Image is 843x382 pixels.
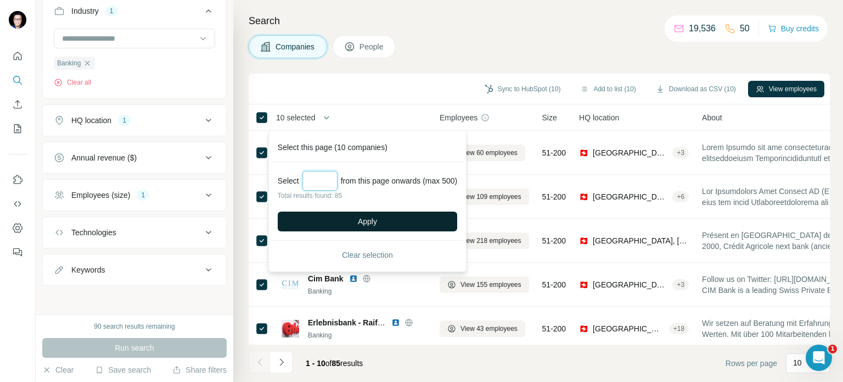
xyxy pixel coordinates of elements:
[43,257,226,283] button: Keywords
[282,320,299,337] img: Logo of Erlebnisbank - Raiffeisen Mischabel-Matterhorn
[278,171,457,191] div: Select from this page onwards (max 500)
[579,235,588,246] span: 🇨🇭
[391,318,400,327] img: LinkedIn logo
[71,190,130,201] div: Employees (size)
[325,359,332,368] span: of
[271,133,464,162] div: Select this page (10 companies)
[828,345,837,353] span: 1
[308,330,426,340] div: Banking
[172,364,227,375] button: Share filters
[793,357,802,368] p: 10
[276,112,316,123] span: 10 selected
[579,191,588,202] span: 🇨🇭
[94,322,175,331] div: 90 search results remaining
[542,323,566,334] span: 51-200
[460,280,521,290] span: View 155 employees
[579,112,619,123] span: HQ location
[648,81,744,97] button: Download as CSV (10)
[276,41,316,52] span: Companies
[249,13,830,29] h4: Search
[689,22,716,35] p: 19,536
[9,218,26,238] button: Dashboard
[542,147,566,158] span: 51-200
[349,274,358,283] img: LinkedIn logo
[43,145,226,171] button: Annual revenue ($)
[9,242,26,262] button: Feedback
[71,264,105,275] div: Keywords
[271,351,293,373] button: Navigate to next page
[542,235,566,246] span: 51-200
[308,318,482,327] span: Erlebnisbank - Raiffeisen Mischabel-Matterhorn
[43,107,226,134] button: HQ location1
[542,112,557,123] span: Size
[332,359,341,368] span: 85
[278,212,457,231] button: Apply
[306,359,325,368] span: 1 - 10
[278,245,457,265] button: Clear selection
[440,145,525,161] button: View 60 employees
[308,286,426,296] div: Banking
[593,235,689,246] span: [GEOGRAPHIC_DATA], [GEOGRAPHIC_DATA]
[105,6,118,16] div: 1
[9,170,26,190] button: Use Surfe on LinkedIn
[593,279,668,290] span: [GEOGRAPHIC_DATA], [GEOGRAPHIC_DATA]
[282,276,299,294] img: Logo of Cim Bank
[593,323,665,334] span: [GEOGRAPHIC_DATA], [PERSON_NAME]
[726,358,777,369] span: Rows per page
[71,152,137,163] div: Annual revenue ($)
[542,191,566,202] span: 51-200
[806,345,832,371] iframe: Intercom live chat
[542,279,566,290] span: 51-200
[579,279,588,290] span: 🇨🇭
[593,191,668,202] span: [GEOGRAPHIC_DATA], [GEOGRAPHIC_DATA]
[572,81,643,97] button: Add to list (10)
[71,5,99,16] div: Industry
[278,191,457,201] p: Total results found: 85
[477,81,569,97] button: Sync to HubSpot (10)
[71,227,116,238] div: Technologies
[593,147,668,158] span: [GEOGRAPHIC_DATA], [GEOGRAPHIC_DATA]
[579,323,588,334] span: 🇨🇭
[137,190,149,200] div: 1
[672,192,689,202] div: + 6
[440,189,529,205] button: View 109 employees
[342,250,393,261] span: Clear selection
[440,276,529,293] button: View 155 employees
[118,115,131,125] div: 1
[9,46,26,66] button: Quick start
[579,147,588,158] span: 🇨🇭
[672,148,689,158] div: + 3
[748,81,824,97] button: View employees
[740,22,750,35] p: 50
[306,359,363,368] span: results
[71,115,111,126] div: HQ location
[440,112,477,123] span: Employees
[440,320,525,337] button: View 43 employees
[9,70,26,90] button: Search
[358,216,377,227] span: Apply
[42,364,74,375] button: Clear
[669,324,689,334] div: + 18
[95,364,151,375] button: Save search
[460,192,521,202] span: View 109 employees
[57,58,81,68] span: Banking
[460,324,518,334] span: View 43 employees
[359,41,385,52] span: People
[9,119,26,139] button: My lists
[9,95,26,114] button: Enrich CSV
[768,21,819,36] button: Buy credits
[9,194,26,214] button: Use Surfe API
[440,232,529,249] button: View 218 employees
[460,236,521,246] span: View 218 employees
[302,171,338,191] input: Select a number (up to 500)
[43,182,226,208] button: Employees (size)1
[672,280,689,290] div: + 3
[9,11,26,29] img: Avatar
[702,112,722,123] span: About
[54,77,91,87] button: Clear all
[43,219,226,246] button: Technologies
[460,148,518,158] span: View 60 employees
[308,273,344,284] span: Cim Bank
